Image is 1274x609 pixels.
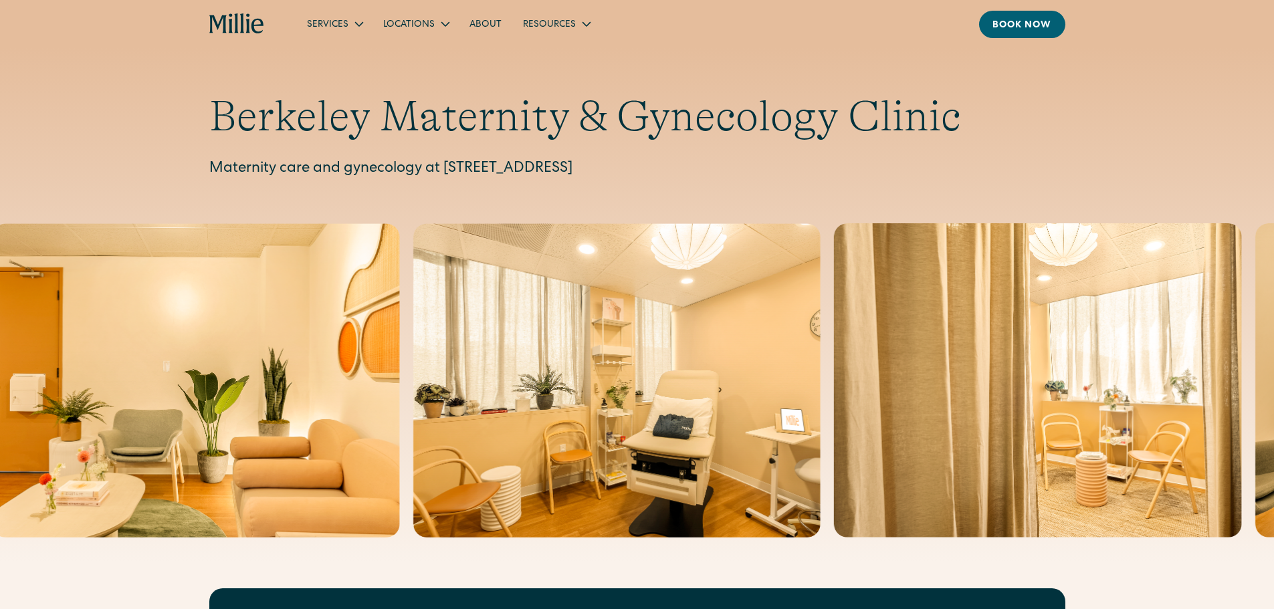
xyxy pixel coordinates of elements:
a: About [459,13,512,35]
div: Locations [383,18,435,32]
div: Book now [992,19,1052,33]
p: Maternity care and gynecology at [STREET_ADDRESS] [209,158,1065,180]
div: Resources [523,18,576,32]
div: Locations [373,13,459,35]
a: home [209,13,265,35]
div: Services [307,18,348,32]
div: Services [296,13,373,35]
div: Resources [512,13,600,35]
h1: Berkeley Maternity & Gynecology Clinic [209,91,1065,142]
a: Book now [979,11,1065,38]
